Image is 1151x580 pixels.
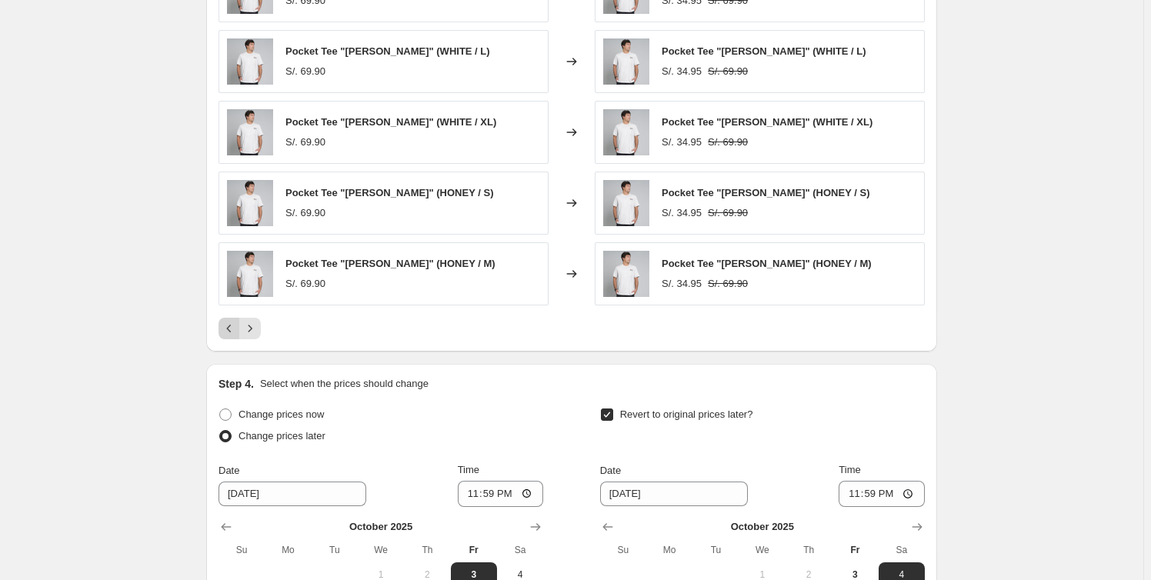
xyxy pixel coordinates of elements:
th: Wednesday [358,538,404,562]
span: Pocket Tee "[PERSON_NAME]" (HONEY / S) [662,187,869,198]
img: PocketTeeJamieWhite1_80x.jpg [603,38,649,85]
th: Tuesday [312,538,358,562]
span: Date [219,465,239,476]
div: S/. 34.95 [662,276,702,292]
span: Th [792,544,826,556]
p: Select when the prices should change [260,376,429,392]
span: Pocket Tee "[PERSON_NAME]" (WHITE / XL) [662,116,872,128]
span: Sa [885,544,919,556]
span: Su [225,544,259,556]
div: S/. 69.90 [285,276,325,292]
span: Tu [318,544,352,556]
th: Saturday [879,538,925,562]
span: Fr [838,544,872,556]
span: Fr [457,544,491,556]
span: Time [458,464,479,475]
th: Saturday [497,538,543,562]
img: PocketTeeJamieWhite1_80x.jpg [227,180,273,226]
button: Show previous month, September 2025 [215,516,237,538]
span: Sa [503,544,537,556]
div: S/. 34.95 [662,135,702,150]
img: PocketTeeJamieWhite1_80x.jpg [603,109,649,155]
span: Th [410,544,444,556]
h2: Step 4. [219,376,254,392]
input: 10/3/2025 [219,482,366,506]
strike: S/. 69.90 [708,205,748,221]
span: Time [839,464,860,475]
button: Show previous month, September 2025 [597,516,619,538]
button: Previous [219,318,240,339]
span: We [746,544,779,556]
button: Show next month, November 2025 [525,516,546,538]
span: Mo [271,544,305,556]
strike: S/. 69.90 [708,276,748,292]
span: Date [600,465,621,476]
input: 10/3/2025 [600,482,748,506]
th: Friday [832,538,878,562]
span: Change prices now [239,408,324,420]
span: We [364,544,398,556]
th: Friday [451,538,497,562]
span: Su [606,544,640,556]
div: S/. 34.95 [662,64,702,79]
th: Monday [646,538,692,562]
span: Pocket Tee "[PERSON_NAME]" (WHITE / XL) [285,116,496,128]
button: Show next month, November 2025 [906,516,928,538]
img: PocketTeeJamieWhite1_80x.jpg [603,251,649,297]
div: S/. 34.95 [662,205,702,221]
th: Thursday [786,538,832,562]
span: Mo [652,544,686,556]
span: Pocket Tee "[PERSON_NAME]" (WHITE / L) [285,45,490,57]
strike: S/. 69.90 [708,64,748,79]
th: Tuesday [692,538,739,562]
div: S/. 69.90 [285,64,325,79]
div: S/. 69.90 [285,135,325,150]
th: Thursday [404,538,450,562]
span: Pocket Tee "[PERSON_NAME]" (HONEY / S) [285,187,493,198]
th: Sunday [219,538,265,562]
img: PocketTeeJamieWhite1_80x.jpg [227,38,273,85]
span: Pocket Tee "[PERSON_NAME]" (HONEY / M) [285,258,495,269]
span: Pocket Tee "[PERSON_NAME]" (WHITE / L) [662,45,866,57]
th: Sunday [600,538,646,562]
span: Tu [699,544,732,556]
div: S/. 69.90 [285,205,325,221]
span: Revert to original prices later? [620,408,753,420]
th: Monday [265,538,311,562]
img: PocketTeeJamieWhite1_80x.jpg [603,180,649,226]
img: PocketTeeJamieWhite1_80x.jpg [227,251,273,297]
th: Wednesday [739,538,786,562]
input: 12:00 [458,481,544,507]
strike: S/. 69.90 [708,135,748,150]
img: PocketTeeJamieWhite1_80x.jpg [227,109,273,155]
span: Pocket Tee "[PERSON_NAME]" (HONEY / M) [662,258,872,269]
input: 12:00 [839,481,925,507]
nav: Pagination [219,318,261,339]
span: Change prices later [239,430,325,442]
button: Next [239,318,261,339]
